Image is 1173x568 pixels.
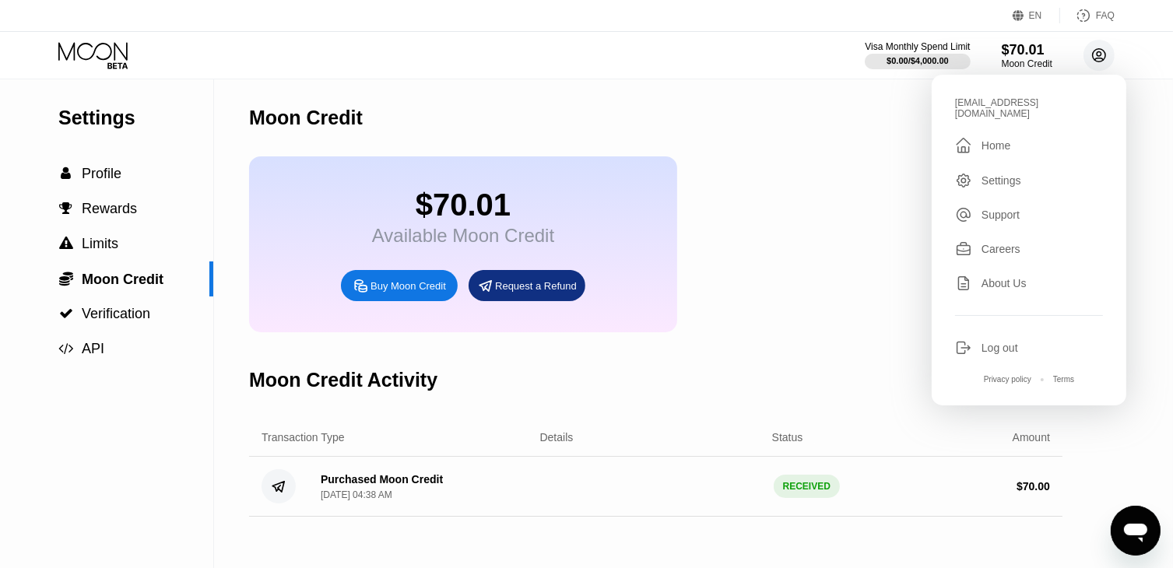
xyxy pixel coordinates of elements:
div: Privacy policy [984,375,1031,384]
span:  [60,202,73,216]
div: $70.01 [372,188,554,223]
div: $ 70.00 [1017,480,1050,493]
div: $70.01Moon Credit [1002,42,1052,69]
div: Available Moon Credit [372,225,554,247]
div: $0.00 / $4,000.00 [887,56,949,65]
span:  [61,167,72,181]
div: EN [1013,8,1060,23]
div: Buy Moon Credit [371,279,446,293]
div: Transaction Type [262,431,345,444]
div: Settings [58,107,213,129]
span:  [59,307,73,321]
div: Terms [1053,375,1074,384]
div: Support [955,206,1103,223]
div: Moon Credit [249,107,363,129]
div: Visa Monthly Spend Limit$0.00/$4,000.00 [865,41,970,69]
div: Request a Refund [469,270,585,301]
span: Limits [82,236,118,251]
div: FAQ [1096,10,1115,21]
div: Log out [955,339,1103,356]
span: Rewards [82,201,137,216]
span: Profile [82,166,121,181]
div: Moon Credit Activity [249,369,437,391]
span:  [59,271,73,286]
div: Log out [982,342,1018,354]
div: Request a Refund [495,279,577,293]
span: Moon Credit [82,272,163,287]
div: EN [1029,10,1042,21]
div: FAQ [1060,8,1115,23]
div: Status [772,431,803,444]
div: Amount [1013,431,1050,444]
div:  [58,202,74,216]
div: Details [540,431,574,444]
div: Settings [982,174,1021,187]
div:  [955,136,972,155]
span:  [59,342,74,356]
iframe: Button to launch messaging window [1111,506,1161,556]
div:  [58,167,74,181]
div:  [58,342,74,356]
div:  [58,307,74,321]
div: [DATE] 04:38 AM [321,489,392,500]
div: Buy Moon Credit [341,270,458,301]
div: Careers [955,240,1103,258]
div:  [58,271,74,286]
div: Moon Credit [1002,58,1052,69]
div: RECEIVED [774,475,840,498]
div: Home [982,139,1010,152]
div: Careers [982,243,1020,255]
div: Visa Monthly Spend Limit [865,41,970,52]
div: Support [982,209,1020,221]
div: Home [955,136,1103,155]
div: $70.01 [1002,42,1052,58]
span:  [59,237,73,251]
div: About Us [955,275,1103,292]
div: Settings [955,172,1103,189]
div: [EMAIL_ADDRESS][DOMAIN_NAME] [955,97,1103,119]
span: API [82,341,104,356]
div:  [58,237,74,251]
div: Purchased Moon Credit [321,473,443,486]
div: About Us [982,277,1027,289]
span: Verification [82,306,150,321]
